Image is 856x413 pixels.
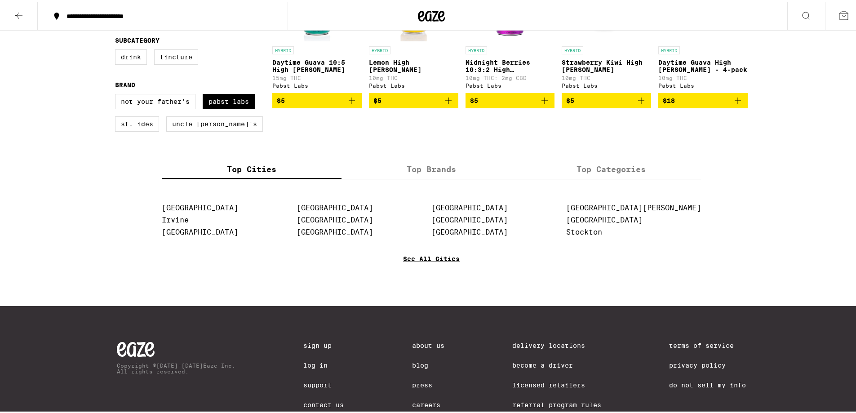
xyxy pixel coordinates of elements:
a: [GEOGRAPHIC_DATA][PERSON_NAME] [566,202,701,210]
span: $5 [373,95,381,102]
button: Add to bag [658,91,748,107]
p: HYBRID [272,44,294,53]
a: See All Cities [403,253,460,287]
a: [GEOGRAPHIC_DATA] [431,202,508,210]
a: About Us [412,340,444,347]
a: Terms of Service [669,340,746,347]
p: Midnight Berries 10:3:2 High [PERSON_NAME] [466,57,555,71]
label: Top Cities [162,158,342,177]
span: $18 [663,95,675,102]
a: [GEOGRAPHIC_DATA] [431,214,508,222]
a: [GEOGRAPHIC_DATA] [297,226,373,235]
label: Pabst Labs [203,92,255,107]
a: Careers [412,400,444,407]
a: Privacy Policy [669,360,746,367]
div: Pabst Labs [369,81,458,87]
div: Pabst Labs [562,81,651,87]
a: [GEOGRAPHIC_DATA] [162,202,238,210]
p: 10mg THC [369,73,458,79]
a: [GEOGRAPHIC_DATA] [431,226,508,235]
p: Strawberry Kiwi High [PERSON_NAME] [562,57,651,71]
a: Blog [412,360,444,367]
p: HYBRID [658,44,680,53]
button: Add to bag [466,91,555,107]
p: 10mg THC: 2mg CBD [466,73,555,79]
button: Add to bag [369,91,458,107]
label: Top Categories [521,158,701,177]
div: Pabst Labs [658,81,748,87]
p: Daytime Guava High [PERSON_NAME] - 4-pack [658,57,748,71]
a: [GEOGRAPHIC_DATA] [297,202,373,210]
span: $5 [566,95,574,102]
a: Press [412,380,444,387]
a: Become a Driver [512,360,601,367]
a: [GEOGRAPHIC_DATA] [162,226,238,235]
button: Add to bag [562,91,651,107]
label: Not Your Father's [115,92,195,107]
p: 10mg THC [562,73,651,79]
p: HYBRID [466,44,487,53]
label: Tincture [154,48,198,63]
div: Pabst Labs [466,81,555,87]
p: Lemon High [PERSON_NAME] [369,57,458,71]
div: Pabst Labs [272,81,362,87]
p: Copyright © [DATE]-[DATE] Eaze Inc. All rights reserved. [117,361,235,373]
a: Irvine [162,214,189,222]
label: Top Brands [342,158,521,177]
p: HYBRID [369,44,390,53]
a: Do Not Sell My Info [669,380,746,387]
a: Contact Us [303,400,344,407]
div: tabs [162,158,701,178]
a: Sign Up [303,340,344,347]
p: Daytime Guava 10:5 High [PERSON_NAME] [272,57,362,71]
a: Stockton [566,226,602,235]
span: $5 [470,95,478,102]
p: 15mg THC [272,73,362,79]
label: Drink [115,48,147,63]
a: Log In [303,360,344,367]
label: St. Ides [115,115,159,130]
p: HYBRID [562,44,583,53]
span: $5 [277,95,285,102]
button: Add to bag [272,91,362,107]
p: 10mg THC [658,73,748,79]
a: [GEOGRAPHIC_DATA] [297,214,373,222]
label: Uncle [PERSON_NAME]'s [166,115,263,130]
a: [GEOGRAPHIC_DATA] [566,214,643,222]
a: Referral Program Rules [512,400,601,407]
legend: Brand [115,80,135,87]
legend: Subcategory [115,35,160,42]
a: Licensed Retailers [512,380,601,387]
a: Delivery Locations [512,340,601,347]
a: Support [303,380,344,387]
